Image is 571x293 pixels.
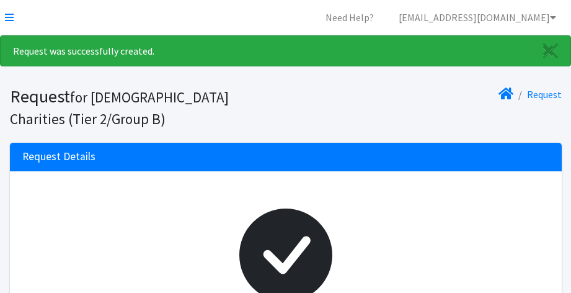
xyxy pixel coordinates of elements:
[527,88,562,101] a: Request
[316,5,384,30] a: Need Help?
[22,150,95,163] h3: Request Details
[531,36,570,66] a: Close
[10,86,281,128] h1: Request
[10,88,229,128] small: for [DEMOGRAPHIC_DATA] Charities (Tier 2/Group B)
[389,5,566,30] a: [EMAIL_ADDRESS][DOMAIN_NAME]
